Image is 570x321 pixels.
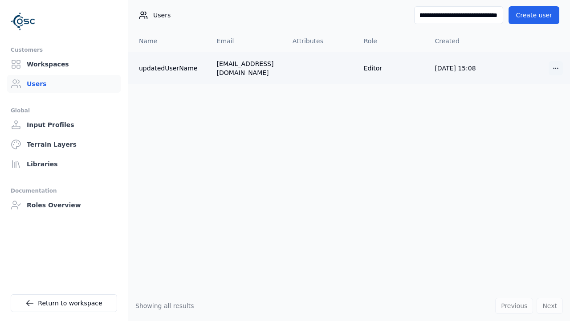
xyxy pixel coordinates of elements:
span: Showing all results [135,302,194,309]
span: Users [153,11,171,20]
button: Create user [509,6,559,24]
a: Users [7,75,121,93]
th: Name [128,30,210,52]
div: Documentation [11,185,117,196]
a: Roles Overview [7,196,121,214]
th: Attributes [285,30,357,52]
a: Terrain Layers [7,136,121,153]
div: [EMAIL_ADDRESS][DOMAIN_NAME] [217,59,278,77]
div: Editor [364,64,421,73]
th: Email [210,30,285,52]
th: Role [357,30,428,52]
a: Libraries [7,155,121,173]
a: Workspaces [7,55,121,73]
a: Return to workspace [11,294,117,312]
th: Created [427,30,499,52]
a: updatedUserName [139,64,203,73]
img: Logo [11,9,36,34]
div: [DATE] 15:08 [435,64,492,73]
div: Global [11,105,117,116]
div: Customers [11,45,117,55]
a: Input Profiles [7,116,121,134]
